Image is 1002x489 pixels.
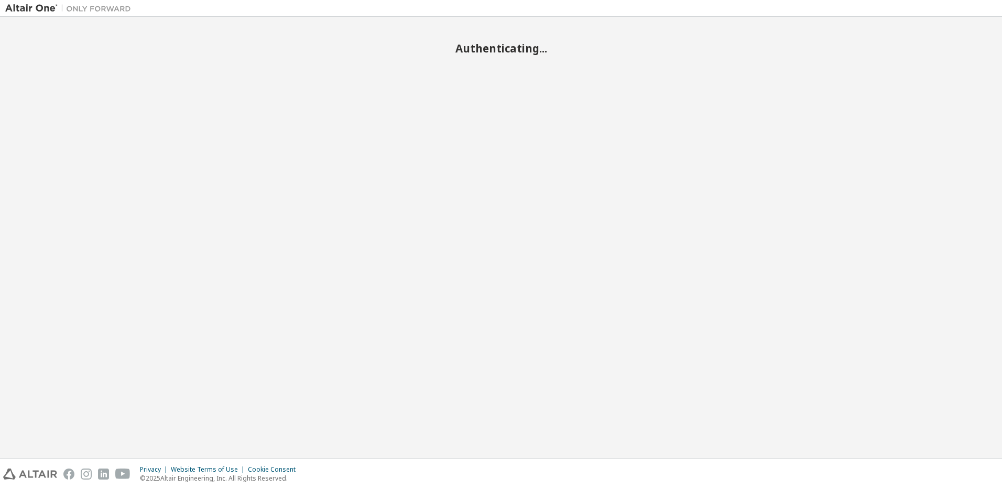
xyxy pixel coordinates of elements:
[63,469,74,480] img: facebook.svg
[5,41,997,55] h2: Authenticating...
[248,465,302,474] div: Cookie Consent
[140,465,171,474] div: Privacy
[3,469,57,480] img: altair_logo.svg
[171,465,248,474] div: Website Terms of Use
[98,469,109,480] img: linkedin.svg
[81,469,92,480] img: instagram.svg
[115,469,130,480] img: youtube.svg
[140,474,302,483] p: © 2025 Altair Engineering, Inc. All Rights Reserved.
[5,3,136,14] img: Altair One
